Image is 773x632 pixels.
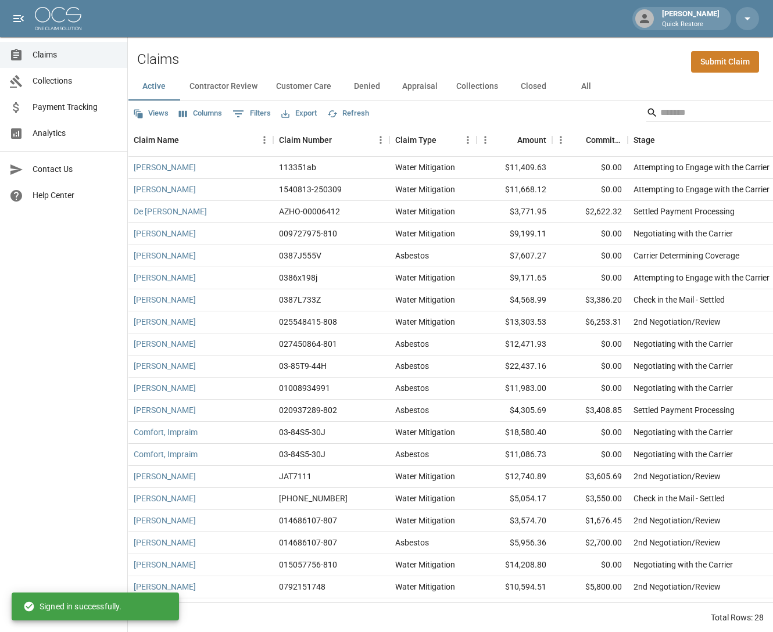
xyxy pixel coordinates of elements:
button: Views [130,105,171,123]
div: $5,956.36 [477,532,552,554]
button: Sort [332,132,348,148]
button: Menu [256,131,273,149]
div: $0.00 [552,245,628,267]
div: dynamic tabs [128,73,773,100]
div: Water Mitigation [395,471,455,482]
div: $9,171.65 [477,267,552,289]
div: $0.00 [552,444,628,466]
div: Attempting to Engage with the Carrier [634,272,770,283]
div: Water Mitigation [395,294,455,306]
div: 2nd Negotiation/Review [634,537,721,548]
div: Negotiating with the Carrier [634,338,733,350]
div: $2,622.32 [552,201,628,223]
button: Denied [341,73,393,100]
div: Water Mitigation [395,515,455,526]
div: $9,199.11 [477,223,552,245]
div: Attempting to Engage with the Carrier [634,184,770,195]
div: $10,594.51 [477,576,552,598]
a: [PERSON_NAME] [134,250,196,261]
div: Settled Payment Processing [634,206,735,217]
div: Claim Type [395,124,436,156]
div: Carrier Determining Coverage [634,250,739,261]
a: De [PERSON_NAME] [134,206,207,217]
div: $3,771.95 [477,201,552,223]
div: $18,580.40 [477,422,552,444]
div: 0387L733Z [279,294,321,306]
div: 0792151748 [279,581,325,592]
div: Committed Amount [552,124,628,156]
div: $3,408.85 [552,400,628,422]
div: $0.00 [552,378,628,400]
div: $6,253.31 [552,311,628,333]
a: [PERSON_NAME] [134,537,196,548]
div: Water Mitigation [395,493,455,504]
div: Amount [517,124,546,156]
button: Sort [436,132,453,148]
a: [PERSON_NAME] [134,559,196,570]
div: Amount [477,124,552,156]
a: [PERSON_NAME] [134,581,196,592]
div: [PERSON_NAME] [657,8,724,29]
button: Menu [459,131,477,149]
a: [PERSON_NAME] [134,272,196,283]
button: Contractor Review [180,73,267,100]
div: 025548415-808 [279,316,337,328]
div: Claim Name [128,124,273,156]
div: Asbestos [395,338,429,350]
span: Contact Us [33,163,118,175]
button: Active [128,73,180,100]
div: AZHO-00006412 [279,206,340,217]
button: open drawer [7,7,30,30]
div: $5,140.89 [552,598,628,620]
div: Asbestos [395,537,429,548]
div: Search [646,103,771,124]
div: $13,303.53 [477,311,552,333]
button: Show filters [230,105,274,123]
div: 2nd Negotiation/Review [634,581,721,592]
div: $22,437.16 [477,355,552,378]
div: $1,676.45 [552,510,628,532]
div: Negotiating with the Carrier [634,448,733,460]
div: Water Mitigation [395,272,455,283]
div: $0.00 [552,157,628,179]
div: 03-84S5-30J [279,426,325,438]
div: 300-0351571-2025 [279,493,348,504]
div: 2nd Negotiation/Review [634,471,721,482]
div: $11,983.00 [477,378,552,400]
div: 0386x198j [279,272,317,283]
span: Collections [33,75,118,87]
div: Total Rows: 28 [711,612,764,623]
div: $4,568.99 [477,289,552,311]
div: Water Mitigation [395,184,455,195]
div: Asbestos [395,250,429,261]
div: 0387J555V [279,250,321,261]
span: Payment Tracking [33,101,118,113]
div: Negotiating with the Carrier [634,360,733,372]
span: Analytics [33,127,118,139]
div: $3,574.70 [477,510,552,532]
div: 03-84S5-30J [279,448,325,460]
div: Negotiating with the Carrier [634,228,733,239]
div: Claim Number [279,124,332,156]
div: 113351ab [279,161,316,173]
div: Claim Name [134,124,179,156]
div: 1540813-250309 [279,184,342,195]
div: Stage [634,124,655,156]
div: 2nd Negotiation/Review [634,515,721,526]
a: [PERSON_NAME] [134,161,196,173]
a: [PERSON_NAME] [134,338,196,350]
button: Refresh [324,105,372,123]
a: Comfort, Impraim [134,448,198,460]
div: Water Mitigation [395,206,455,217]
div: $0.00 [552,223,628,245]
button: Sort [179,132,195,148]
a: [PERSON_NAME] [134,294,196,306]
div: Negotiating with the Carrier [634,426,733,438]
div: Water Mitigation [395,161,455,173]
button: Menu [372,131,389,149]
div: 014686107-807 [279,515,337,526]
div: $11,743.74 [477,598,552,620]
a: [PERSON_NAME] [134,228,196,239]
span: Help Center [33,189,118,202]
a: [PERSON_NAME] [134,515,196,526]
